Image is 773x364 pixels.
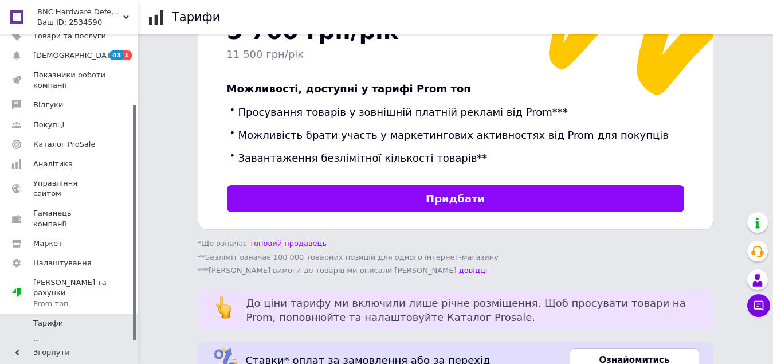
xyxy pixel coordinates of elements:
[238,152,488,164] span: Завантаження безлімітної кількості товарів**
[227,185,684,212] a: Придбати
[33,139,95,150] span: Каталог ProSale
[227,83,471,95] span: Можливості, доступні у тарифі Prom топ
[33,338,65,348] span: Рахунки
[33,299,138,309] div: Prom топ
[216,296,233,319] img: :point_up_2:
[33,120,64,130] span: Покупці
[747,294,770,317] button: Чат з покупцем
[238,129,669,141] span: Можливість брати участь у маркетингових активностях від Prom для покупців
[33,100,63,110] span: Відгуки
[246,297,686,323] span: До ціни тарифу ми включили лише річне розміщення. Щоб просувати товари на Prom, поповнюйте та нал...
[33,159,73,169] span: Аналітика
[198,253,499,261] span: **Безліміт означає 100 000 товарних позицій для одного інтернет-магазину
[37,7,123,17] span: BNC Hardware Defender
[33,178,106,199] span: Управління сайтом
[33,31,106,41] span: Товари та послуги
[33,277,138,309] span: [PERSON_NAME] та рахунки
[33,238,62,249] span: Маркет
[198,239,327,248] span: *Що означає
[33,208,106,229] span: Гаманець компанії
[37,17,138,28] div: Ваш ID: 2534590
[33,70,106,91] span: Показники роботи компанії
[33,258,92,268] span: Налаштування
[33,318,63,328] span: Тарифи
[238,106,568,118] span: Просування товарів у зовнішній платній рекламі від Prom***
[109,50,123,60] span: 43
[198,266,488,275] span: ***[PERSON_NAME] вимоги до товарів ми описали [PERSON_NAME]
[33,50,118,61] span: [DEMOGRAPHIC_DATA]
[123,50,132,60] span: 1
[172,10,220,24] h1: Тарифи
[247,239,327,248] a: топовий продавець
[457,266,488,275] a: довідці
[227,48,304,60] span: 11 500 грн/рік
